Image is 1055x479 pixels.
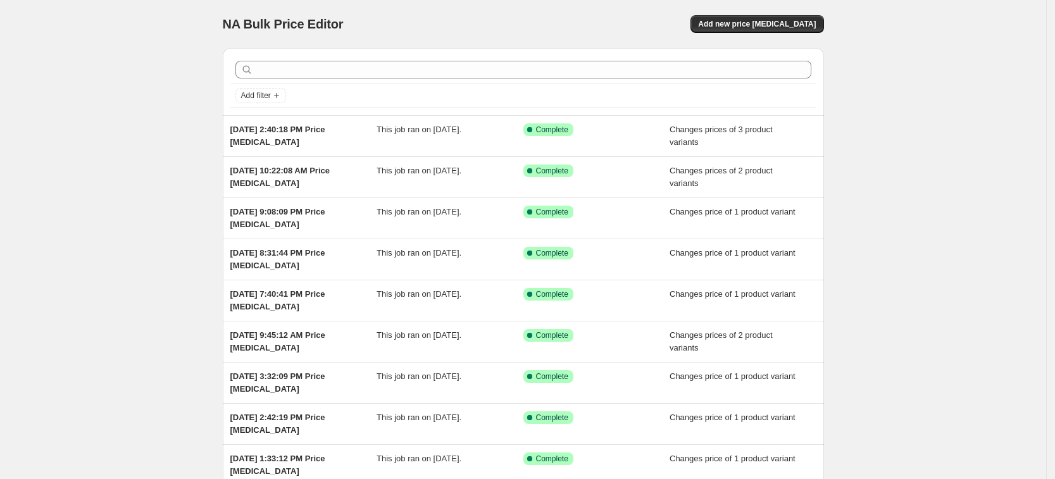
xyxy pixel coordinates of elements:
[690,15,823,33] button: Add new price [MEDICAL_DATA]
[241,90,271,101] span: Add filter
[670,166,773,188] span: Changes prices of 2 product variants
[536,125,568,135] span: Complete
[670,248,796,258] span: Changes price of 1 product variant
[230,125,325,147] span: [DATE] 2:40:18 PM Price [MEDICAL_DATA]
[536,166,568,176] span: Complete
[230,413,325,435] span: [DATE] 2:42:19 PM Price [MEDICAL_DATA]
[536,207,568,217] span: Complete
[230,248,325,270] span: [DATE] 8:31:44 PM Price [MEDICAL_DATA]
[670,289,796,299] span: Changes price of 1 product variant
[536,248,568,258] span: Complete
[536,454,568,464] span: Complete
[230,371,325,394] span: [DATE] 3:32:09 PM Price [MEDICAL_DATA]
[670,454,796,463] span: Changes price of 1 product variant
[235,88,286,103] button: Add filter
[536,413,568,423] span: Complete
[377,166,461,175] span: This job ran on [DATE].
[230,330,325,352] span: [DATE] 9:45:12 AM Price [MEDICAL_DATA]
[377,125,461,134] span: This job ran on [DATE].
[230,289,325,311] span: [DATE] 7:40:41 PM Price [MEDICAL_DATA]
[670,207,796,216] span: Changes price of 1 product variant
[377,248,461,258] span: This job ran on [DATE].
[223,17,344,31] span: NA Bulk Price Editor
[230,207,325,229] span: [DATE] 9:08:09 PM Price [MEDICAL_DATA]
[536,330,568,340] span: Complete
[377,371,461,381] span: This job ran on [DATE].
[670,371,796,381] span: Changes price of 1 product variant
[377,207,461,216] span: This job ran on [DATE].
[230,166,330,188] span: [DATE] 10:22:08 AM Price [MEDICAL_DATA]
[377,413,461,422] span: This job ran on [DATE].
[536,371,568,382] span: Complete
[377,454,461,463] span: This job ran on [DATE].
[377,330,461,340] span: This job ran on [DATE].
[377,289,461,299] span: This job ran on [DATE].
[698,19,816,29] span: Add new price [MEDICAL_DATA]
[536,289,568,299] span: Complete
[230,454,325,476] span: [DATE] 1:33:12 PM Price [MEDICAL_DATA]
[670,413,796,422] span: Changes price of 1 product variant
[670,125,773,147] span: Changes prices of 3 product variants
[670,330,773,352] span: Changes prices of 2 product variants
